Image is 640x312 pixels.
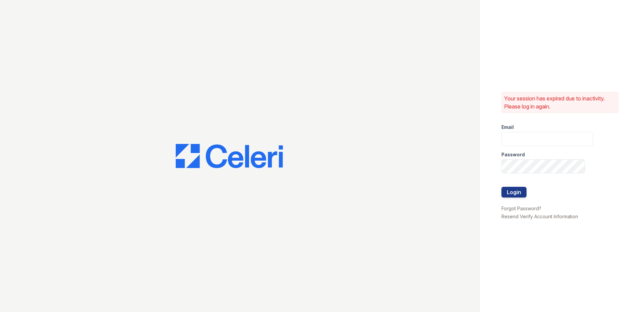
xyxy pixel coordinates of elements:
[501,214,578,219] a: Resend Verify Account Information
[501,187,527,198] button: Login
[504,94,616,110] p: Your session has expired due to inactivity. Please log in again.
[501,124,514,131] label: Email
[501,206,541,211] a: Forgot Password?
[501,151,525,158] label: Password
[176,144,283,168] img: CE_Logo_Blue-a8612792a0a2168367f1c8372b55b34899dd931a85d93a1a3d3e32e68fde9ad4.png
